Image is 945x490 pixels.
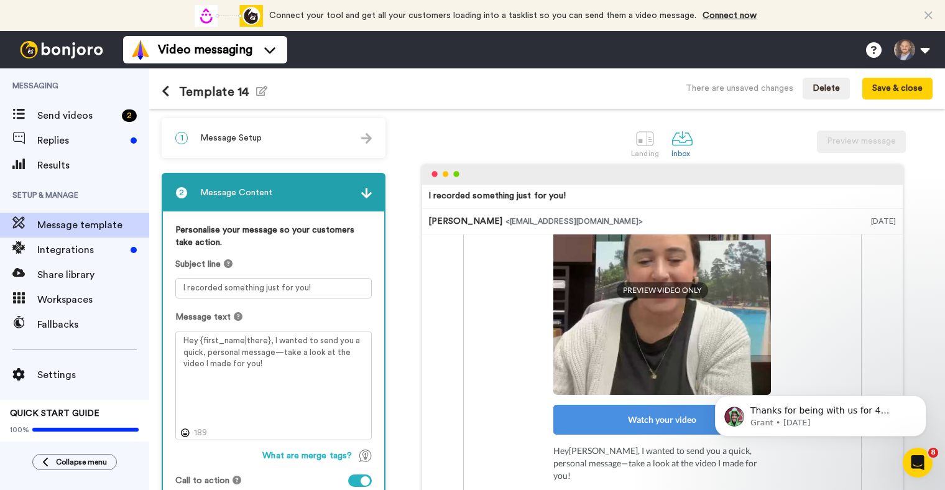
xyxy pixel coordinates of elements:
[37,317,149,332] span: Fallbacks
[262,450,352,462] span: What are merge tags?
[158,41,252,58] span: Video messaging
[665,121,699,164] a: Inbox
[56,457,107,467] span: Collapse menu
[428,215,871,228] div: [PERSON_NAME]
[175,331,372,440] textarea: Hey {first_name|there}, I wanted to send you a quick, personal message—take a look at the video I...
[269,11,696,20] span: Connect your tool and get all your customers loading into a tasklist so you can send them a video...
[10,409,99,418] span: QUICK START GUIDE
[505,218,643,225] span: <[EMAIL_ADDRESS][DOMAIN_NAME]>
[617,282,708,298] span: PREVIEW VIDEO ONLY
[361,133,372,144] img: arrow.svg
[37,267,149,282] span: Share library
[553,405,771,435] div: Watch your video
[359,450,372,462] img: TagTips.svg
[37,367,149,382] span: Settings
[15,41,108,58] img: bj-logo-header-white.svg
[803,78,850,100] button: Delete
[703,11,757,20] a: Connect now
[625,121,665,164] a: Landing
[37,158,149,173] span: Results
[686,82,793,95] div: There are unsaved changes
[553,445,771,482] p: Hey [PERSON_NAME] , I wanted to send you a quick, personal message—take a look at the video I mad...
[175,258,221,270] span: Subject line
[37,108,117,123] span: Send videos
[10,425,29,435] span: 100%
[37,218,149,233] span: Message template
[862,78,933,100] button: Save & close
[175,224,372,249] label: Personalise your message so your customers take action.
[131,40,150,60] img: vm-color.svg
[903,448,933,478] iframe: Intercom live chat
[195,5,263,27] div: animation
[175,278,372,298] textarea: I recorded something just for you!
[162,85,267,99] h1: Template 14
[361,188,372,198] img: arrow.svg
[37,292,149,307] span: Workspaces
[928,448,938,458] span: 8
[175,187,188,199] span: 2
[696,369,945,456] iframe: Intercom notifications message
[871,215,897,228] div: [DATE]
[37,243,126,257] span: Integrations
[200,132,262,144] span: Message Setup
[175,132,188,144] span: 1
[671,149,693,158] div: Inbox
[553,177,771,395] img: 18ae809a-ca60-42db-92fd-2396c8e96e2f-thumb.jpg
[162,118,385,158] div: 1Message Setup
[631,149,659,158] div: Landing
[32,454,117,470] button: Collapse menu
[175,474,229,487] span: Call to action
[817,131,906,153] button: Preview message
[428,190,566,202] div: I recorded something just for you!
[200,187,272,199] span: Message Content
[175,311,231,323] span: Message text
[122,109,137,122] div: 2
[37,133,126,148] span: Replies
